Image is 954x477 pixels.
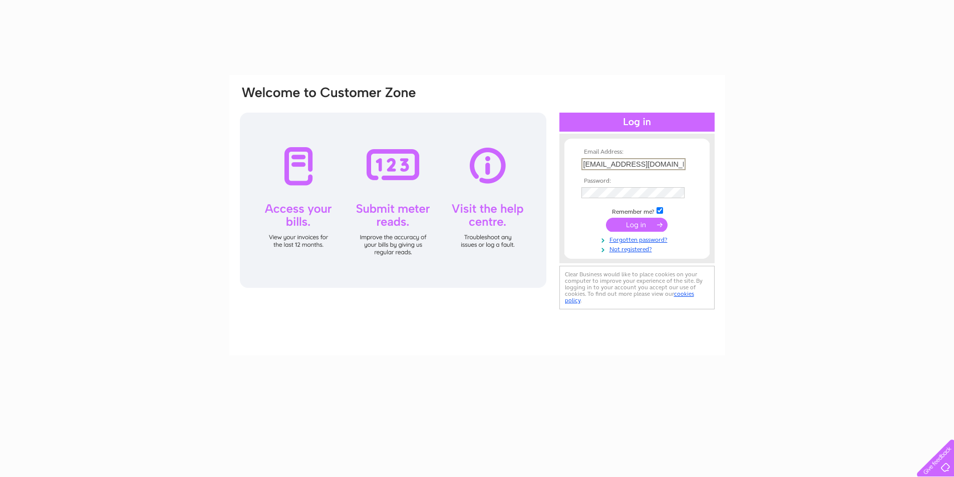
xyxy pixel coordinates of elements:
a: cookies policy [565,290,694,304]
th: Password: [579,178,695,185]
td: Remember me? [579,206,695,216]
th: Email Address: [579,149,695,156]
input: Submit [606,218,668,232]
a: Forgotten password? [581,234,695,244]
a: Not registered? [581,244,695,253]
div: Clear Business would like to place cookies on your computer to improve your experience of the sit... [559,266,715,309]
